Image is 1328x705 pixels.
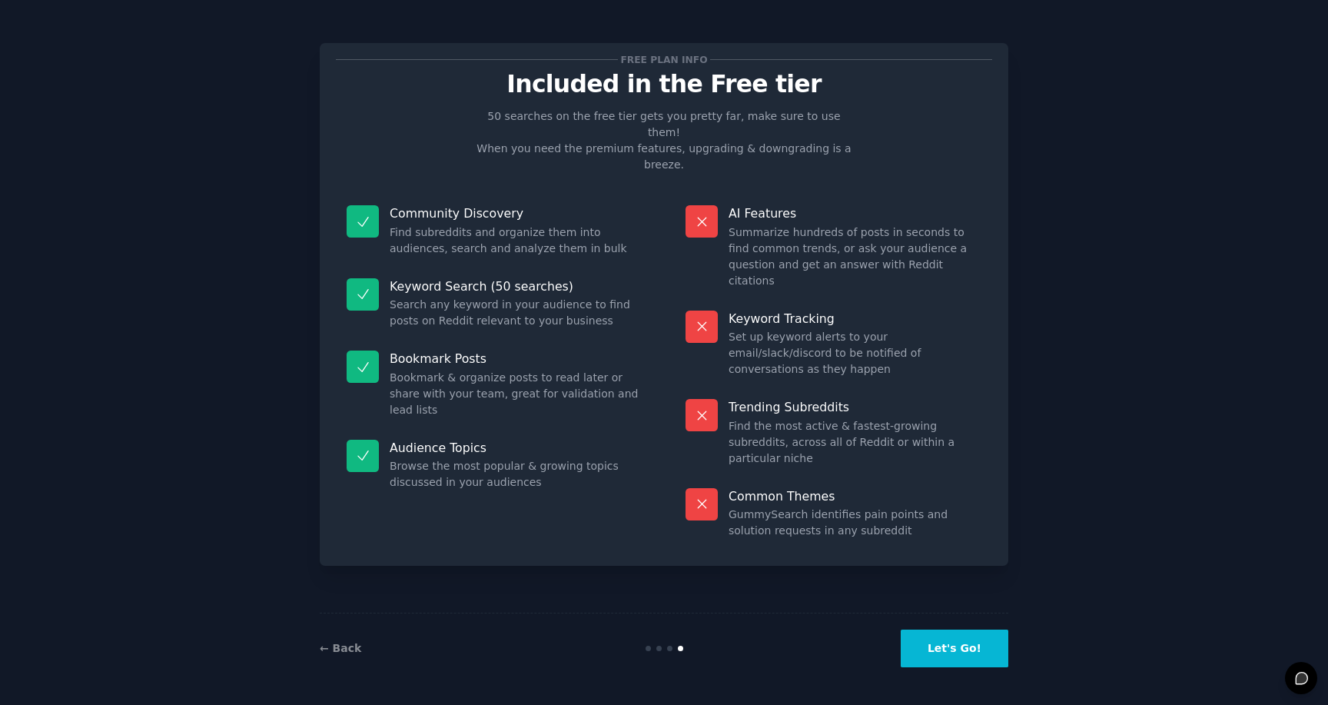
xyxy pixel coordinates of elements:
[729,329,981,377] dd: Set up keyword alerts to your email/slack/discord to be notified of conversations as they happen
[390,440,642,456] p: Audience Topics
[390,458,642,491] dd: Browse the most popular & growing topics discussed in your audiences
[336,71,992,98] p: Included in the Free tier
[729,205,981,221] p: AI Features
[390,370,642,418] dd: Bookmark & organize posts to read later or share with your team, great for validation and lead lists
[470,108,858,173] p: 50 searches on the free tier gets you pretty far, make sure to use them! When you need the premiu...
[729,311,981,327] p: Keyword Tracking
[729,418,981,467] dd: Find the most active & fastest-growing subreddits, across all of Reddit or within a particular niche
[729,507,981,539] dd: GummySearch identifies pain points and solution requests in any subreddit
[390,297,642,329] dd: Search any keyword in your audience to find posts on Reddit relevant to your business
[901,630,1008,667] button: Let's Go!
[320,642,361,654] a: ← Back
[390,278,642,294] p: Keyword Search (50 searches)
[390,205,642,221] p: Community Discovery
[390,351,642,367] p: Bookmark Posts
[618,52,710,68] span: Free plan info
[390,224,642,257] dd: Find subreddits and organize them into audiences, search and analyze them in bulk
[729,224,981,289] dd: Summarize hundreds of posts in seconds to find common trends, or ask your audience a question and...
[729,399,981,415] p: Trending Subreddits
[729,488,981,504] p: Common Themes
